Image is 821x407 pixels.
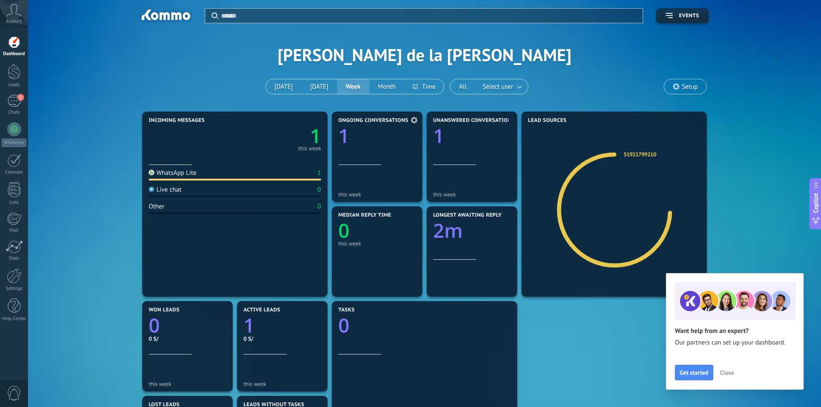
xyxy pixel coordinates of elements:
a: 2m [433,217,511,244]
button: All [450,79,475,94]
button: Month [369,79,404,94]
text: 0 [338,312,350,339]
img: Live chat [149,186,154,192]
div: Mail [2,228,27,233]
button: [DATE] [301,79,337,94]
text: 0 [338,217,350,244]
div: Settings [2,286,27,292]
span: Won leads [149,307,179,313]
div: Stats [2,256,27,261]
a: 1 [243,312,321,339]
span: Events [679,13,699,19]
div: 0 S/ [149,335,226,342]
button: Get started [675,365,713,380]
span: Select user [481,81,515,93]
text: 1 [310,123,321,149]
div: Lists [2,200,27,205]
div: Dashboard [2,51,27,57]
button: Time [404,79,444,94]
span: Longest awaiting reply [433,212,502,218]
div: Leads [2,82,27,88]
div: this week [243,381,321,387]
span: Unanswered conversations [433,118,515,124]
text: 2m [433,217,463,244]
div: Help Center [2,316,27,322]
div: this week [433,191,511,198]
img: WhatsApp Lite [149,170,154,175]
text: 0 [149,312,160,339]
div: 0 S/ [243,335,321,342]
span: Close [720,370,734,376]
button: Select user [475,79,528,94]
span: Tasks [338,307,355,313]
span: Account [6,19,22,24]
div: 1 [318,169,321,177]
div: 0 [318,186,321,194]
div: this week [298,146,321,151]
span: Incoming messages [149,118,205,124]
text: 1 [338,123,350,149]
div: this week [338,191,416,198]
span: Setup [682,83,698,90]
a: 1 [235,123,321,149]
span: Lead Sources [528,118,566,124]
div: this week [149,381,226,387]
span: Ongoing conversations [338,118,408,124]
span: Our partners can set up your dashboard. [675,339,795,347]
div: WhatsApp Lite [149,169,197,177]
div: Live chat [149,186,181,194]
div: Calendar [2,170,27,175]
button: [DATE] [266,79,302,94]
text: 1 [243,312,255,339]
text: 1 [433,123,444,149]
div: Chats [2,110,27,115]
h2: Want help from an expert? [675,327,795,335]
a: 51921799210 [624,151,656,158]
button: Week [337,79,369,94]
div: WhatsApp [2,139,26,147]
span: Copilot [812,193,820,213]
div: this week [338,240,416,247]
div: 0 [318,202,321,211]
span: Active leads [243,307,280,313]
span: Get started [680,370,709,376]
button: Events [656,8,709,23]
span: 1 [17,94,24,101]
div: Other [149,202,164,211]
a: 0 [149,312,226,339]
span: Median reply time [338,212,391,218]
a: 0 [338,312,511,339]
button: Close [716,366,738,379]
